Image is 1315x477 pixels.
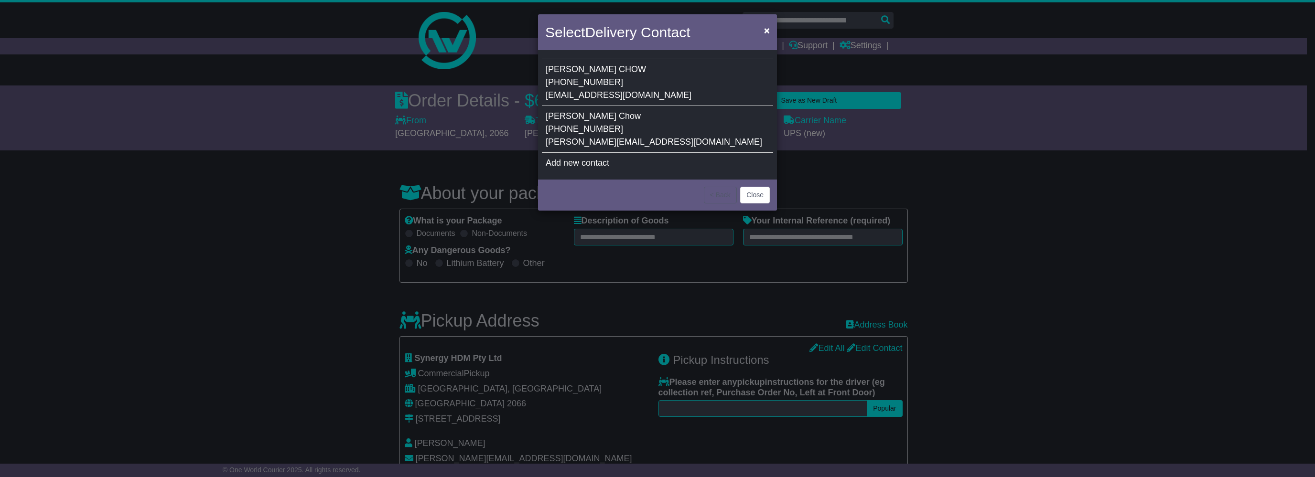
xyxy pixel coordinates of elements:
[759,21,775,40] button: Close
[619,111,641,121] span: Chow
[704,187,737,203] button: < Back
[546,64,616,74] span: [PERSON_NAME]
[764,25,770,36] span: ×
[546,124,623,134] span: [PHONE_NUMBER]
[740,187,770,203] button: Close
[619,64,646,74] span: CHOW
[641,24,690,40] span: Contact
[546,137,762,147] span: [PERSON_NAME][EMAIL_ADDRESS][DOMAIN_NAME]
[546,158,609,168] span: Add new contact
[546,77,623,87] span: [PHONE_NUMBER]
[546,90,691,100] span: [EMAIL_ADDRESS][DOMAIN_NAME]
[585,24,636,40] span: Delivery
[546,111,616,121] span: [PERSON_NAME]
[545,21,690,43] h4: Select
